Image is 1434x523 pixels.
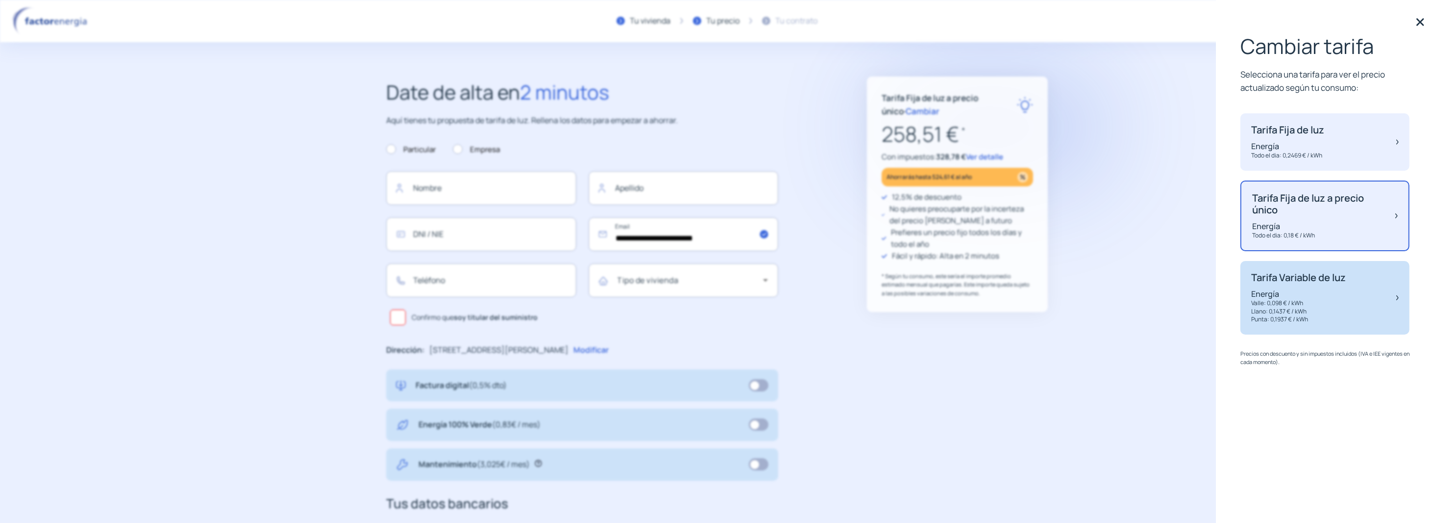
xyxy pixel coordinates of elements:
p: Energía [1252,221,1385,232]
span: Ver detalle [966,152,1003,162]
p: Todo el dia: 0,18 € / kWh [1252,232,1385,240]
span: 328,78 € [936,152,966,162]
p: Energía 100% Verde [419,418,541,431]
div: Tu precio [706,15,740,27]
mat-label: Tipo de vivienda [618,275,679,286]
p: Energía [1251,288,1346,299]
h2: Date de alta en [386,77,778,108]
p: Valle: 0,098 € / kWh [1251,299,1346,308]
p: 12,5% de descuento [892,191,962,203]
img: tool.svg [396,458,409,471]
img: energy-green.svg [396,418,409,431]
img: rate-E.svg [1017,97,1033,113]
p: Dirección: [386,344,424,357]
p: Fácil y rápido: Alta en 2 minutos [892,250,999,262]
h3: Tus datos bancarios [386,494,778,514]
p: No quieres preocuparte por la incerteza del precio [PERSON_NAME] a futuro [890,203,1033,227]
span: 2 minutos [520,78,609,105]
p: * Según tu consumo, este sería el importe promedio estimado mensual que pagarías. Este importe qu... [882,272,1033,298]
label: Empresa [453,144,500,156]
p: Tarifa Fija de luz a precio único · [882,91,1017,118]
p: Tarifa Variable de luz [1251,272,1346,284]
p: Todo el dia: 0,2469 € / kWh [1251,152,1324,160]
p: Mantenimiento [419,458,530,471]
span: Cambiar [906,105,940,117]
span: Confirmo que [412,312,538,323]
p: Precios con descuento y sin impuestos incluidos (IVA e IEE vigentes en cada momento). [1240,349,1409,366]
p: 258,51 € [882,118,1033,151]
p: Selecciona una tarifa para ver el precio actualizado según tu consumo: [1240,68,1409,94]
p: Factura digital [416,379,507,392]
span: (0,5% dto) [469,380,507,391]
img: percentage_icon.svg [1017,172,1028,183]
p: Energía [1251,141,1324,152]
label: Particular [386,144,436,156]
p: Llano: 0,1437 € / kWh [1251,308,1346,316]
div: Tu vivienda [630,15,670,27]
p: Prefieres un precio fijo todos los días y todo el año [891,227,1033,250]
p: Cambiar tarifa [1240,34,1409,58]
img: digital-invoice.svg [396,379,406,392]
p: Con impuestos: [882,151,1033,163]
p: [STREET_ADDRESS][PERSON_NAME] [429,344,569,357]
span: (3,025€ / mes) [477,459,530,470]
span: (0,83€ / mes) [492,419,541,430]
p: Modificar [573,344,609,357]
div: Tu contrato [775,15,817,27]
p: Ahorrarás hasta 524,61 € al año [887,171,972,183]
p: Tarifa Fija de luz [1251,124,1324,136]
p: Punta: 0,1937 € / kWh [1251,315,1346,324]
b: soy titular del suministro [454,313,538,322]
p: Aquí tienes tu propuesta de tarifa de luz. Rellena los datos para empezar a ahorrar. [386,114,778,127]
img: logo factor [10,7,93,35]
p: Tarifa Fija de luz a precio único [1252,192,1385,216]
